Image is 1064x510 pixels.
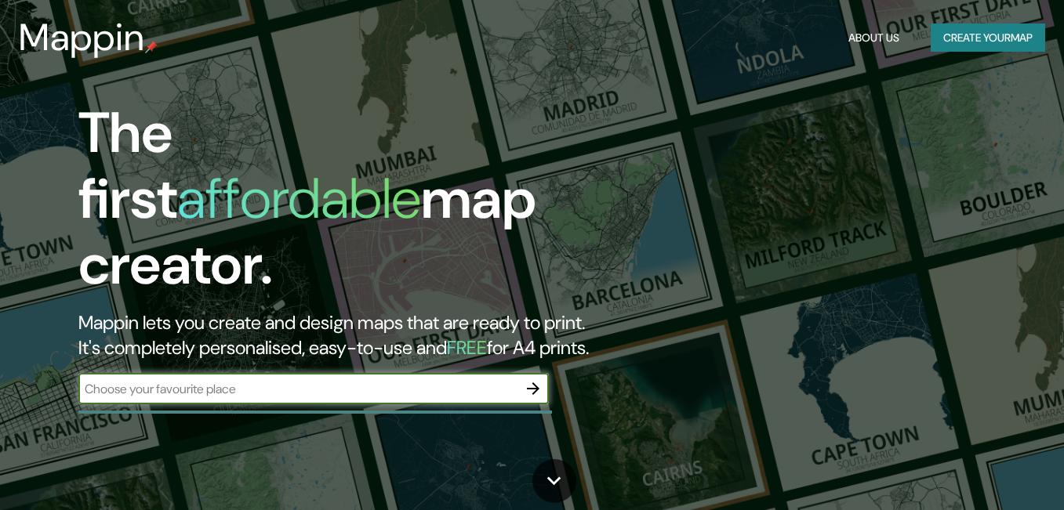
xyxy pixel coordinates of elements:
[78,310,611,360] h2: Mappin lets you create and design maps that are ready to print. It's completely personalised, eas...
[78,380,517,398] input: Choose your favourite place
[145,41,158,53] img: mappin-pin
[78,100,611,310] h1: The first map creator.
[931,24,1045,52] button: Create yourmap
[842,24,906,52] button: About Us
[447,335,487,360] h5: FREE
[177,162,421,235] h1: affordable
[924,449,1047,493] iframe: Help widget launcher
[19,16,145,60] h3: Mappin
